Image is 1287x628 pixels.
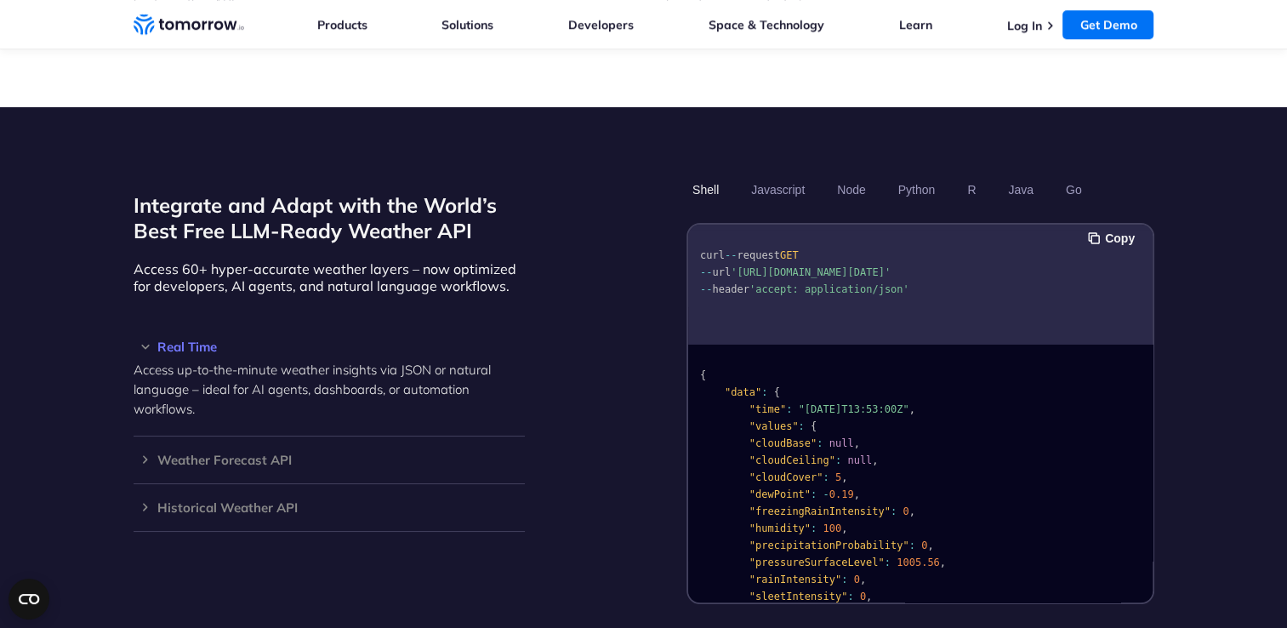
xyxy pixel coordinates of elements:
span: : [761,386,767,398]
span: , [853,488,859,500]
span: , [841,522,847,534]
span: 1005.56 [897,557,940,568]
a: Get Demo [1062,10,1153,39]
span: -- [700,266,712,278]
span: "humidity" [749,522,810,534]
span: , [866,591,872,602]
span: 0 [903,505,908,517]
span: "precipitationProbability" [749,540,908,551]
span: -- [700,283,712,295]
span: 0 [921,540,927,551]
button: Shell [686,175,725,204]
span: : [908,540,914,551]
span: null [829,437,853,449]
span: : [811,488,817,500]
span: , [927,540,933,551]
span: "freezingRainIntensity" [749,505,890,517]
span: : [847,591,853,602]
span: { [773,386,779,398]
a: Solutions [441,17,493,32]
h3: Real Time [134,340,525,353]
span: : [823,471,829,483]
button: Javascript [745,175,811,204]
h3: Weather Forecast API [134,454,525,466]
span: "cloudBase" [749,437,816,449]
button: Go [1059,175,1087,204]
span: , [908,403,914,415]
span: "sleetIntensity" [749,591,847,602]
span: "values" [749,420,798,432]
span: "cloudCeiling" [749,454,834,466]
span: , [841,471,847,483]
span: 0 [853,574,859,585]
span: "data" [724,386,760,398]
span: "time" [749,403,785,415]
span: 'accept: application/json' [749,283,908,295]
span: : [834,454,840,466]
button: Copy [1088,229,1140,248]
span: 0.19 [829,488,853,500]
span: request [737,249,780,261]
a: Log In [1006,18,1041,33]
span: { [700,369,706,381]
span: , [872,454,878,466]
span: "cloudCover" [749,471,823,483]
a: Home link [134,12,244,37]
button: Open CMP widget [9,579,49,619]
span: header [712,283,749,295]
p: Access up-to-the-minute weather insights via JSON or natural language – ideal for AI agents, dash... [134,360,525,419]
span: "dewPoint" [749,488,810,500]
span: : [841,574,847,585]
span: url [712,266,731,278]
span: 0 [859,591,865,602]
button: Node [831,175,871,204]
span: "[DATE]T13:53:00Z" [798,403,908,415]
a: Learn [899,17,932,32]
button: Java [1002,175,1039,204]
span: "pressureSurfaceLevel" [749,557,884,568]
span: , [853,437,859,449]
span: : [811,522,817,534]
span: : [817,437,823,449]
span: , [908,505,914,517]
span: '[URL][DOMAIN_NAME][DATE]' [731,266,891,278]
span: curl [700,249,725,261]
span: , [939,557,945,568]
span: null [847,454,872,466]
span: : [798,420,804,432]
span: : [786,403,792,415]
h2: Integrate and Adapt with the World’s Best Free LLM-Ready Weather API [134,192,525,243]
span: : [884,557,890,568]
button: R [961,175,982,204]
span: , [859,574,865,585]
span: 5 [834,471,840,483]
span: { [811,420,817,432]
span: : [890,505,896,517]
h3: Historical Weather API [134,501,525,514]
span: -- [724,249,736,261]
p: Access 60+ hyper-accurate weather layers – now optimized for developers, AI agents, and natural l... [134,260,525,294]
button: Python [891,175,941,204]
a: Products [317,17,367,32]
span: GET [779,249,798,261]
a: Space & Technology [709,17,824,32]
span: "rainIntensity" [749,574,840,585]
a: Developers [568,17,634,32]
span: 100 [823,522,841,534]
span: - [823,488,829,500]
